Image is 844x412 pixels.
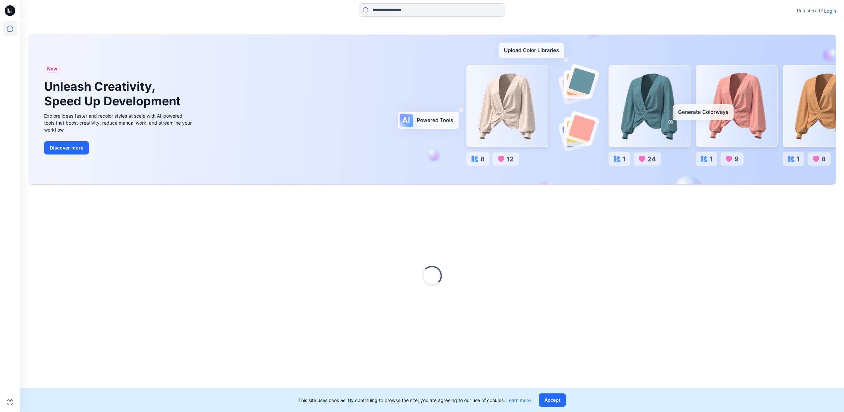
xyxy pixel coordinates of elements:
[298,397,531,404] p: This site uses cookies. By continuing to browse the site, you are agreeing to our use of cookies.
[539,393,566,407] button: Accept
[44,79,183,108] h1: Unleash Creativity, Speed Up Development
[44,141,89,154] button: Discover more
[797,7,823,15] p: Registered?
[44,112,193,133] div: Explore ideas faster and recolor styles at scale with AI-powered tools that boost creativity, red...
[506,397,531,403] a: Learn more
[824,7,836,14] p: Login
[44,141,193,154] a: Discover more
[47,65,57,73] span: New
